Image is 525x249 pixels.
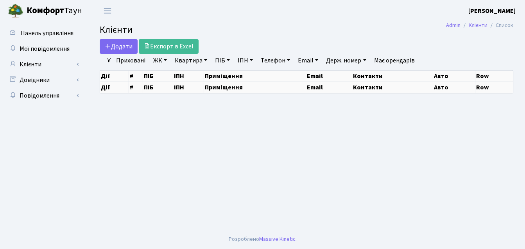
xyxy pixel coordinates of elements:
[475,82,513,93] th: Row
[433,70,475,82] th: Авто
[21,29,73,37] span: Панель управління
[212,54,233,67] a: ПІБ
[129,70,143,82] th: #
[475,70,513,82] th: Row
[4,88,82,103] a: Повідомлення
[352,70,433,82] th: Контакти
[173,82,204,93] th: ІПН
[27,4,64,17] b: Комфорт
[143,82,173,93] th: ПІБ
[4,41,82,57] a: Мої повідомлення
[100,39,138,54] a: Додати
[468,6,516,16] a: [PERSON_NAME]
[323,54,369,67] a: Держ. номер
[229,235,297,244] div: Розроблено .
[306,82,352,93] th: Email
[4,57,82,72] a: Клієнти
[204,82,306,93] th: Приміщення
[113,54,149,67] a: Приховані
[105,42,133,51] span: Додати
[150,54,170,67] a: ЖК
[295,54,321,67] a: Email
[98,4,117,17] button: Переключити навігацію
[139,39,199,54] a: Експорт в Excel
[259,235,296,243] a: Massive Kinetic
[204,70,306,82] th: Приміщення
[352,82,433,93] th: Контакти
[433,82,475,93] th: Авто
[100,23,133,37] span: Клієнти
[27,4,82,18] span: Таун
[468,7,516,15] b: [PERSON_NAME]
[235,54,256,67] a: ІПН
[8,3,23,19] img: logo.png
[4,25,82,41] a: Панель управління
[446,21,460,29] a: Admin
[129,82,143,93] th: #
[469,21,487,29] a: Клієнти
[4,72,82,88] a: Довідники
[434,17,525,34] nav: breadcrumb
[371,54,418,67] a: Має орендарів
[173,70,204,82] th: ІПН
[487,21,513,30] li: Список
[306,70,352,82] th: Email
[20,44,70,53] span: Мої повідомлення
[172,54,210,67] a: Квартира
[100,82,129,93] th: Дії
[100,70,129,82] th: Дії
[143,70,173,82] th: ПІБ
[258,54,293,67] a: Телефон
